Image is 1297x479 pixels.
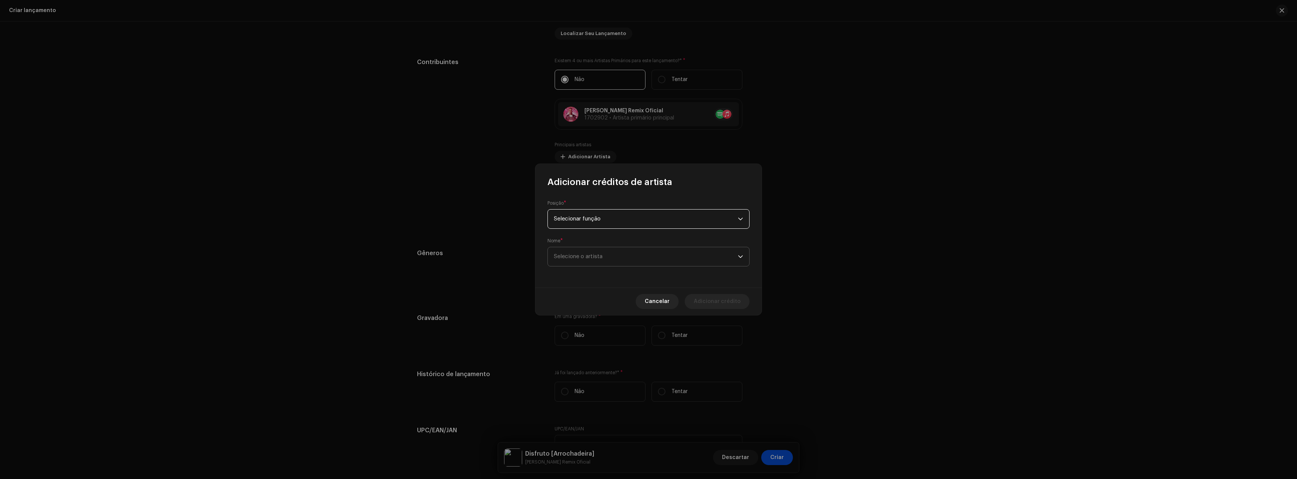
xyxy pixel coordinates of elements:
[685,294,750,309] button: Adicionar crédito
[636,294,679,309] button: Cancelar
[547,178,672,187] font: Adicionar créditos de artista
[645,299,670,304] font: Cancelar
[694,299,740,304] font: Adicionar crédito
[738,247,743,266] div: gatilho suspenso
[547,201,564,205] font: Posição
[554,247,738,266] span: Selecione o artista
[738,210,743,228] div: gatilho suspenso
[554,216,601,222] font: Selecionar função
[554,254,603,259] font: Selecione o artista
[547,239,560,243] font: Nome
[554,210,738,228] span: Lead Vocals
